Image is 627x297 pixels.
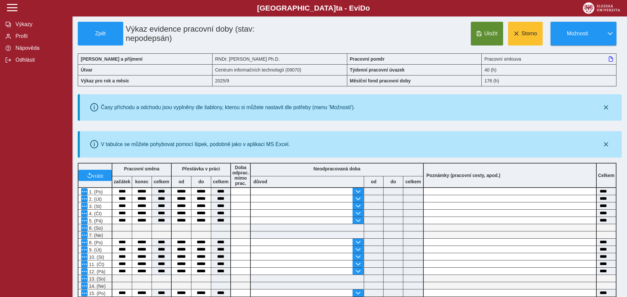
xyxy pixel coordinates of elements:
[350,78,411,83] b: Měsíční fond pracovní doby
[482,53,616,64] div: Pracovní smlouva
[191,179,211,184] b: do
[88,189,103,194] span: 1. (Po)
[364,179,383,184] b: od
[88,225,103,231] span: 6. (So)
[81,67,93,73] b: Útvar
[213,75,347,86] div: 2025/9
[81,246,88,253] button: Menu
[14,57,67,63] span: Odhlásit
[78,170,112,181] button: vrátit
[92,173,103,178] span: vrátit
[81,261,88,267] button: Menu
[14,33,67,39] span: Profil
[482,64,616,75] div: 40 (h)
[424,173,503,178] b: Poznámky (pracovní cesty, apod.)
[81,224,88,231] button: Menu
[172,179,191,184] b: od
[182,166,220,171] b: Přestávka v práci
[211,179,230,184] b: celkem
[88,211,102,216] span: 4. (Čt)
[14,21,67,27] span: Výkazy
[14,45,67,51] span: Nápověda
[101,104,355,110] div: Časy příchodu a odchodu jsou vyplněny dle šablony, kterou si můžete nastavit dle potřeby (menu 'M...
[350,56,385,62] b: Pracovní poměr
[360,4,365,12] span: D
[88,269,105,274] span: 12. (Pá)
[81,210,88,217] button: Menu
[81,253,88,260] button: Menu
[365,4,370,12] span: o
[152,179,171,184] b: celkem
[81,56,142,62] b: [PERSON_NAME] a příjmení
[88,283,106,289] span: 14. (Ne)
[213,64,347,75] div: Centrum informačních technologií (09070)
[232,165,249,186] b: Doba odprac. mimo prac.
[88,240,103,245] span: 8. (Po)
[484,31,498,37] span: Uložit
[101,141,290,147] div: V tabulce se můžete pohybovat pomocí šipek, podobně jako v aplikaci MS Excel.
[112,179,132,184] b: začátek
[88,204,101,209] span: 3. (St)
[522,31,537,37] span: Storno
[81,188,88,195] button: Menu
[336,4,338,12] span: t
[88,254,104,260] span: 10. (St)
[551,22,604,45] button: Možnosti
[81,239,88,246] button: Menu
[313,166,360,171] b: Neodpracovaná doba
[81,217,88,224] button: Menu
[81,78,129,83] b: Výkaz pro rok a měsíc
[81,232,88,238] button: Menu
[253,179,267,184] b: důvod
[88,276,105,282] span: 13. (So)
[81,31,120,37] span: Zpět
[482,75,616,86] div: 176 (h)
[124,166,159,171] b: Pracovní směna
[583,2,620,14] img: logo_web_su.png
[88,218,103,223] span: 5. (Pá)
[81,268,88,275] button: Menu
[123,22,304,45] h1: Výkaz evidence pracovní doby (stav: nepodepsán)
[20,4,607,13] b: [GEOGRAPHIC_DATA] a - Evi
[88,247,102,252] span: 9. (Út)
[598,173,614,178] b: Celkem
[88,291,105,296] span: 15. (Po)
[88,262,104,267] span: 11. (Čt)
[350,67,405,73] b: Týdenní pracovní úvazek
[88,196,102,202] span: 2. (Út)
[384,179,403,184] b: do
[81,290,88,296] button: Menu
[78,22,123,45] button: Zpět
[403,179,423,184] b: celkem
[88,233,103,238] span: 7. (Ne)
[213,53,347,64] div: RNDr. [PERSON_NAME] Ph.D.
[81,203,88,209] button: Menu
[81,195,88,202] button: Menu
[81,275,88,282] button: Menu
[132,179,152,184] b: konec
[556,31,599,37] span: Možnosti
[508,22,543,45] button: Storno
[471,22,503,45] button: Uložit
[81,282,88,289] button: Menu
